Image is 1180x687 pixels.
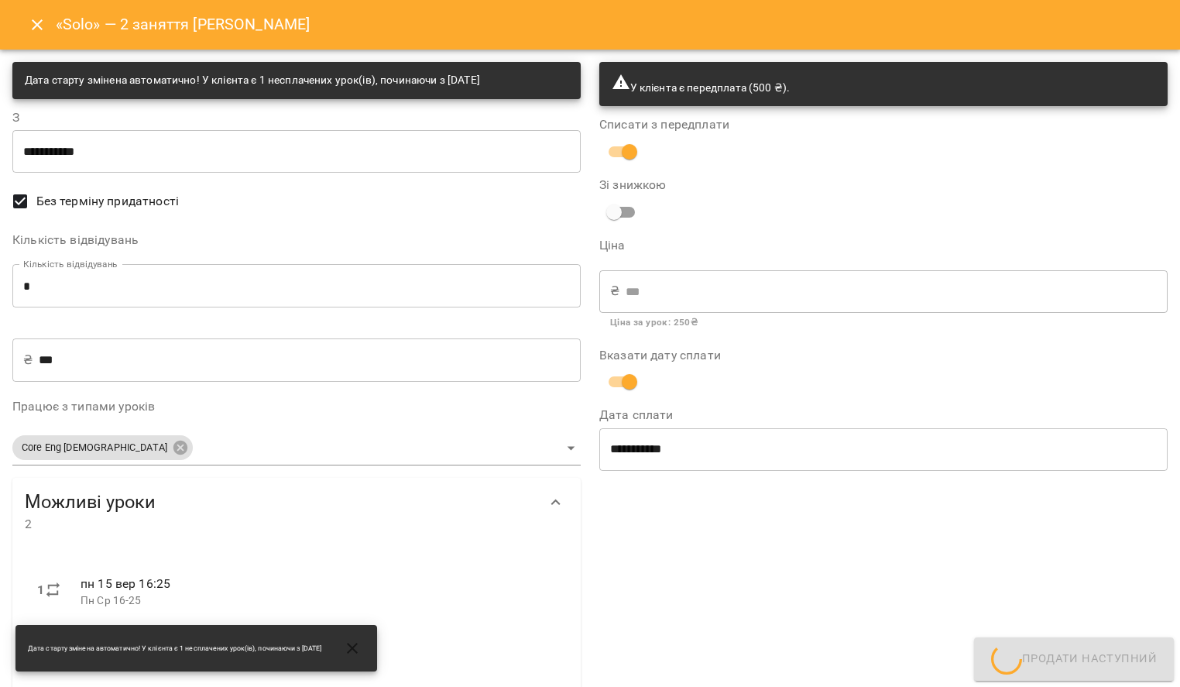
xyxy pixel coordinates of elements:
[12,431,581,465] div: Core Eng [DEMOGRAPHIC_DATA]
[56,12,310,36] h6: «Solo» — 2 заняття [PERSON_NAME]
[12,400,581,413] label: Працює з типами уроків
[599,119,1168,131] label: Списати з передплати
[81,576,170,591] span: пн 15 вер 16:25
[612,81,790,94] span: У клієнта є передплата (500 ₴).
[28,644,321,654] span: Дата старту змінена автоматично! У клієнта є 1 несплачених урок(ів), починаючи з [DATE]
[12,435,193,460] div: Core Eng [DEMOGRAPHIC_DATA]
[81,593,556,609] p: Пн Ср 16-25
[25,515,537,534] span: 2
[25,67,480,94] div: Дата старту змінена автоматично! У клієнта є 1 несплачених урок(ів), починаючи з [DATE]
[599,239,1168,252] label: Ціна
[599,179,789,191] label: Зі знижкою
[12,441,177,455] span: Core Eng [DEMOGRAPHIC_DATA]
[537,484,575,521] button: Show more
[12,234,581,246] label: Кількість відвідувань
[19,6,56,43] button: Close
[12,112,581,124] label: З
[610,317,698,328] b: Ціна за урок : 250 ₴
[23,351,33,369] p: ₴
[599,409,1168,421] label: Дата сплати
[599,349,1168,362] label: Вказати дату сплати
[610,282,619,301] p: ₴
[25,490,537,514] span: Можливі уроки
[36,192,179,211] span: Без терміну придатності
[37,581,44,599] label: 1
